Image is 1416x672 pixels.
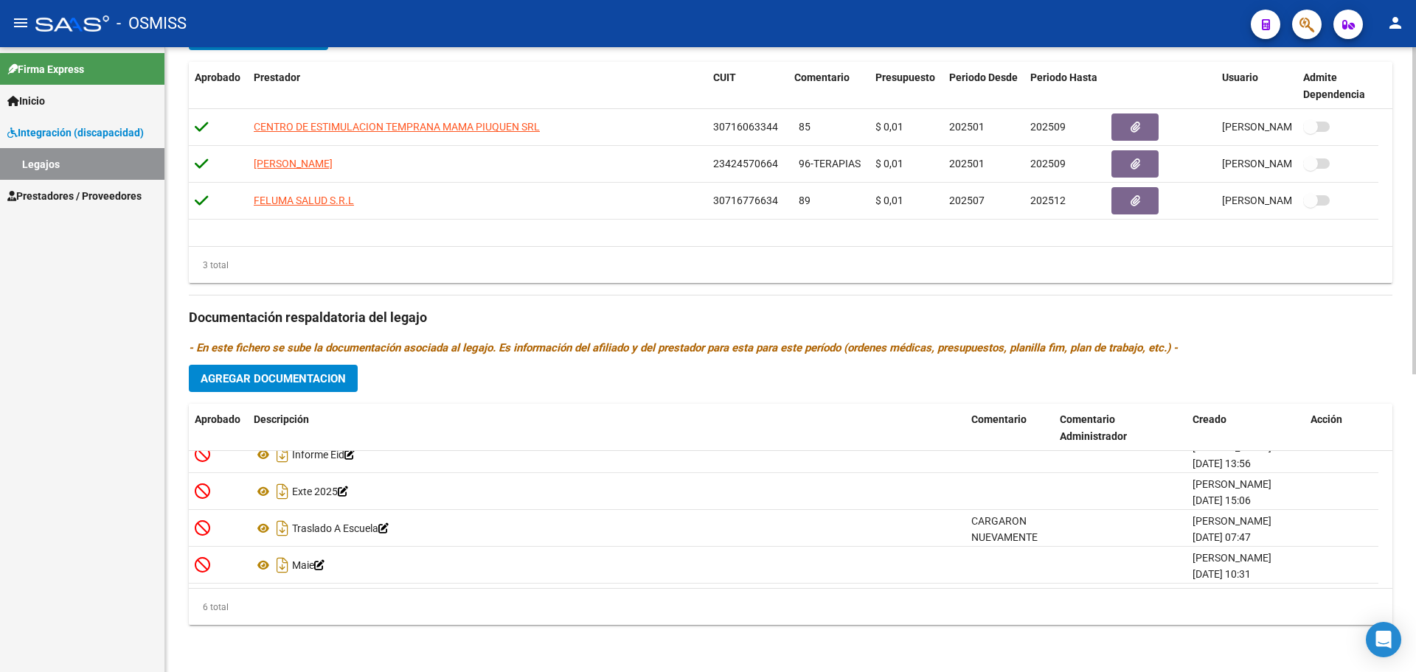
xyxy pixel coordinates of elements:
[713,121,778,133] span: 30716063344
[971,413,1027,425] span: Comentario
[799,158,1262,169] span: 96-TERAPIAS 50 KMS (FALTA RENOACION A TERAPIAS OCT A [DATE]) Y FALTA TPTE AL JARDIN 2025
[1193,413,1226,425] span: Creado
[1222,195,1338,206] span: [PERSON_NAME] [DATE]
[713,71,736,83] span: CUIT
[254,71,300,83] span: Prestador
[201,372,346,385] span: Agregar Documentacion
[12,14,29,32] mat-icon: menu
[943,62,1024,111] datatable-header-cell: Periodo Desde
[189,307,1392,328] h3: Documentación respaldatoria del legajo
[1193,568,1251,580] span: [DATE] 10:31
[1030,158,1066,169] span: 202509
[1024,62,1106,111] datatable-header-cell: Periodo Hasta
[273,480,292,503] i: Descargar documento
[195,71,240,83] span: Aprobado
[189,599,229,615] div: 6 total
[1222,71,1258,83] span: Usuario
[254,480,959,503] div: Exte 2025
[707,62,788,111] datatable-header-cell: CUIT
[7,188,142,204] span: Prestadores / Proveedores
[1366,622,1401,657] div: Open Intercom Messenger
[189,365,358,392] button: Agregar Documentacion
[1193,478,1271,490] span: [PERSON_NAME]
[713,158,778,169] span: 23424570664
[799,121,811,133] span: 85
[1222,121,1338,133] span: [PERSON_NAME] [DATE]
[189,341,1178,354] i: - En este fichero se sube la documentación asociada al legajo. Es información del afiliado y del ...
[788,62,870,111] datatable-header-cell: Comentario
[7,61,84,77] span: Firma Express
[949,71,1018,83] span: Periodo Desde
[254,158,333,169] span: [PERSON_NAME]
[254,413,309,425] span: Descripción
[971,515,1044,594] span: CARGARON NUEVAMENTE TRASLADO A TERAPIAS 2024 A [DATE]!!
[254,195,354,206] span: FELUMA SALUD S.R.L
[949,121,985,133] span: 202501
[1054,404,1187,452] datatable-header-cell: Comentario Administrador
[273,517,292,540] i: Descargar documento
[875,121,903,133] span: $ 0,01
[1311,413,1342,425] span: Acción
[1030,71,1097,83] span: Periodo Hasta
[7,125,144,141] span: Integración (discapacidad)
[248,62,707,111] datatable-header-cell: Prestador
[1193,552,1271,564] span: [PERSON_NAME]
[1222,158,1338,169] span: [PERSON_NAME] [DATE]
[189,62,248,111] datatable-header-cell: Aprobado
[7,93,45,109] span: Inicio
[117,7,187,40] span: - OSMISS
[254,121,540,133] span: CENTRO DE ESTIMULACION TEMPRANA MAMA PIUQUEN SRL
[1386,14,1404,32] mat-icon: person
[1297,62,1378,111] datatable-header-cell: Admite Dependencia
[1030,121,1066,133] span: 202509
[273,443,292,466] i: Descargar documento
[254,443,959,466] div: Informe Eid
[875,71,935,83] span: Presupuesto
[713,195,778,206] span: 30716776634
[949,195,985,206] span: 202507
[1193,494,1251,506] span: [DATE] 15:06
[1216,62,1297,111] datatable-header-cell: Usuario
[875,158,903,169] span: $ 0,01
[870,62,943,111] datatable-header-cell: Presupuesto
[254,553,959,577] div: Maie
[195,413,240,425] span: Aprobado
[949,158,985,169] span: 202501
[875,195,903,206] span: $ 0,01
[1303,71,1365,100] span: Admite Dependencia
[1060,413,1127,442] span: Comentario Administrador
[189,257,229,273] div: 3 total
[799,195,811,206] span: 89
[189,404,248,452] datatable-header-cell: Aprobado
[1030,195,1066,206] span: 202512
[254,517,959,540] div: Traslado A Escuela
[1193,441,1271,453] span: [PERSON_NAME]
[248,404,965,452] datatable-header-cell: Descripción
[1187,404,1305,452] datatable-header-cell: Creado
[794,71,850,83] span: Comentario
[273,553,292,577] i: Descargar documento
[965,404,1054,452] datatable-header-cell: Comentario
[1193,531,1251,543] span: [DATE] 07:47
[1193,458,1251,469] span: [DATE] 13:56
[1193,515,1271,527] span: [PERSON_NAME]
[1305,404,1378,452] datatable-header-cell: Acción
